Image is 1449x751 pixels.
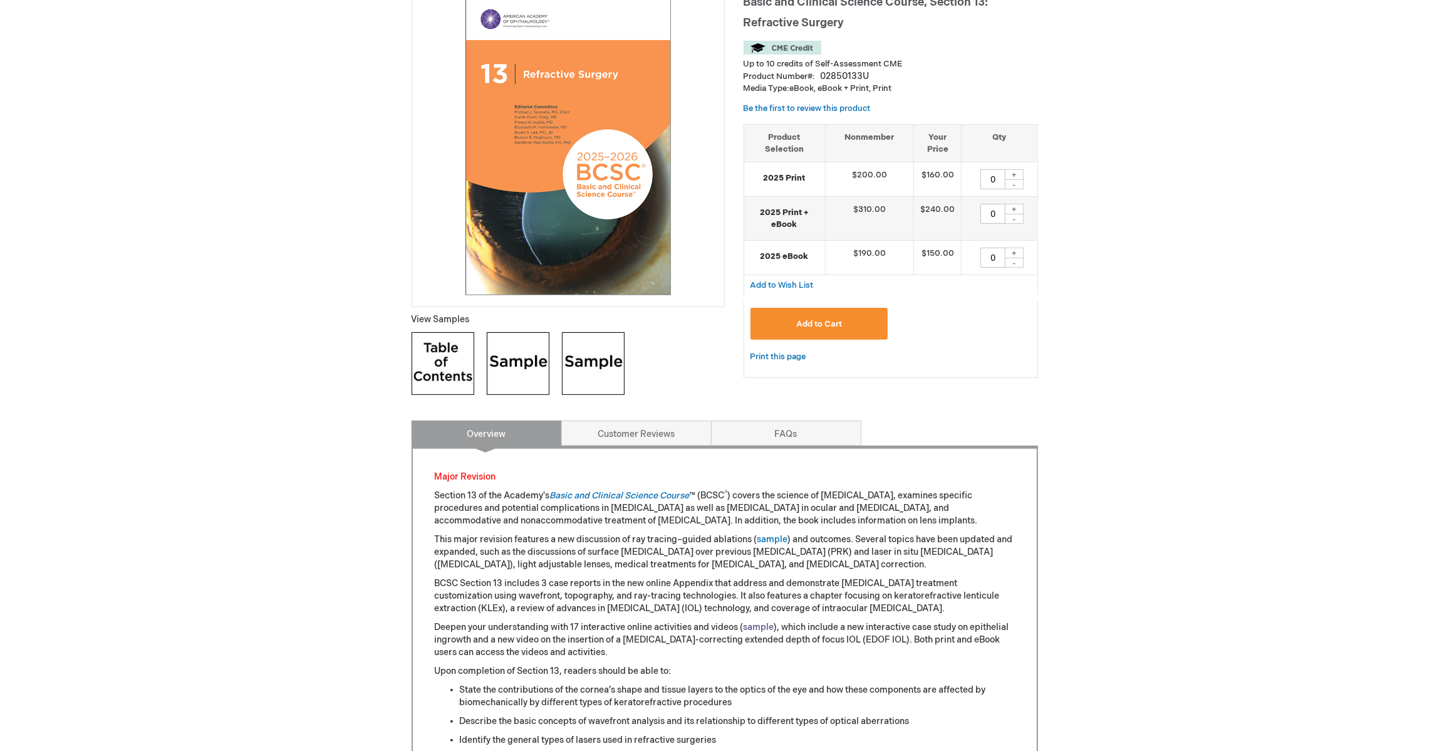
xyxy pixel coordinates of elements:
[914,197,962,241] td: $240.00
[980,248,1005,268] input: Qty
[980,169,1005,189] input: Qty
[1005,248,1024,258] div: +
[825,125,914,162] th: Nonmember
[750,251,819,263] strong: 2025 eBook
[725,490,728,497] sup: ®
[750,207,819,230] strong: 2025 Print + eBook
[744,83,1038,95] p: eBook, eBook + Print, Print
[750,172,819,184] strong: 2025 Print
[744,41,821,55] img: CME Credit
[435,471,496,482] font: Major Revision
[825,197,914,241] td: $310.00
[460,734,1015,747] li: Identify the general types of lasers used in refractive surgeries
[460,715,1015,728] li: Describe the basic concepts of wavefront analysis and its relationship to different types of opti...
[744,125,826,162] th: Product Selection
[435,665,1015,678] p: Upon completion of Section 13, readers should be able to:
[412,313,725,326] p: View Samples
[914,125,962,162] th: Your Price
[412,332,474,395] img: Click to view
[1005,179,1024,189] div: -
[750,280,814,290] a: Add to Wish List
[825,162,914,197] td: $200.00
[750,308,888,340] button: Add to Cart
[711,421,861,446] a: FAQs
[744,83,790,93] strong: Media Type:
[757,534,788,545] a: sample
[914,241,962,275] td: $150.00
[750,349,806,365] a: Print this page
[980,204,1005,224] input: Qty
[562,332,625,395] img: Click to view
[744,58,1038,70] li: Up to 10 credits of Self-Assessment CME
[962,125,1037,162] th: Qty
[561,421,712,446] a: Customer Reviews
[460,684,1015,709] li: State the contributions of the cornea’s shape and tissue layers to the optics of the eye and how ...
[744,103,871,113] a: Be the first to review this product
[825,241,914,275] td: $190.00
[1005,214,1024,224] div: -
[744,71,816,81] strong: Product Number
[435,490,1015,527] p: Section 13 of the Academy's ™ (BCSC ) covers the science of [MEDICAL_DATA], examines specific pro...
[796,319,842,329] span: Add to Cart
[435,621,1015,659] p: Deepen your understanding with 17 interactive online activities and videos ( ), which include a n...
[435,533,1015,571] p: This major revision features a new discussion of ray tracing–guided ablations ( ) and outcomes. S...
[821,70,870,83] div: 02850133U
[412,421,562,446] a: Overview
[744,622,774,633] a: sample
[1005,258,1024,268] div: -
[914,162,962,197] td: $160.00
[1005,169,1024,180] div: +
[487,332,549,395] img: Click to view
[750,280,814,290] span: Add to Wish List
[435,577,1015,615] p: BCSC Section 13 includes 3 case reports in the new online Appendix that address and demonstrate [...
[550,490,690,501] a: Basic and Clinical Science Course
[1005,204,1024,214] div: +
